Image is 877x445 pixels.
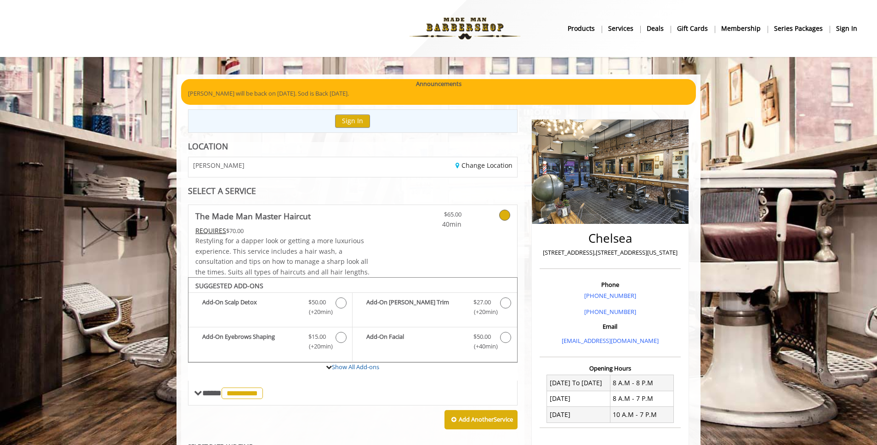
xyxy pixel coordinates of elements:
[542,248,678,257] p: [STREET_ADDRESS],[STREET_ADDRESS][US_STATE]
[540,365,681,371] h3: Opening Hours
[407,219,461,229] span: 40min
[459,415,513,423] b: Add Another Service
[304,307,331,317] span: (+20min )
[188,141,228,152] b: LOCATION
[830,22,864,35] a: sign insign in
[468,307,495,317] span: (+20min )
[416,79,461,89] b: Announcements
[202,332,299,351] b: Add-On Eyebrows Shaping
[195,210,311,222] b: The Made Man Master Haircut
[671,22,715,35] a: Gift cardsgift cards
[610,375,673,391] td: 8 A.M - 8 P.M
[715,22,768,35] a: MembershipMembership
[195,281,263,290] b: SUGGESTED ADD-ONS
[836,23,857,34] b: sign in
[610,391,673,406] td: 8 A.M - 7 P.M
[547,391,610,406] td: [DATE]
[357,332,512,354] label: Add-On Facial
[308,332,326,342] span: $15.00
[402,3,528,54] img: Made Man Barbershop logo
[774,23,823,34] b: Series packages
[561,22,602,35] a: Productsproducts
[366,297,464,317] b: Add-On [PERSON_NAME] Trim
[335,114,370,128] button: Sign In
[473,332,491,342] span: $50.00
[193,297,347,319] label: Add-On Scalp Detox
[542,281,678,288] h3: Phone
[640,22,671,35] a: DealsDeals
[407,205,461,229] a: $65.00
[568,23,595,34] b: products
[721,23,761,34] b: Membership
[456,161,513,170] a: Change Location
[444,410,518,429] button: Add AnotherService
[584,308,636,316] a: [PHONE_NUMBER]
[468,342,495,351] span: (+40min )
[473,297,491,307] span: $27.00
[188,187,518,195] div: SELECT A SERVICE
[602,22,640,35] a: ServicesServices
[308,297,326,307] span: $50.00
[647,23,664,34] b: Deals
[332,363,379,371] a: Show All Add-ons
[542,323,678,330] h3: Email
[677,23,708,34] b: gift cards
[768,22,830,35] a: Series packagesSeries packages
[195,226,226,235] span: This service needs some Advance to be paid before we block your appointment
[542,232,678,245] h2: Chelsea
[584,291,636,300] a: [PHONE_NUMBER]
[188,89,689,98] p: [PERSON_NAME] will be back on [DATE]. Sod is Back [DATE].
[202,297,299,317] b: Add-On Scalp Detox
[547,407,610,422] td: [DATE]
[188,277,518,363] div: The Made Man Master Haircut Add-onS
[195,236,370,276] span: Restyling for a dapper look or getting a more luxurious experience. This service includes a hair ...
[608,23,633,34] b: Services
[304,342,331,351] span: (+20min )
[195,226,380,236] div: $70.00
[193,332,347,354] label: Add-On Eyebrows Shaping
[357,297,512,319] label: Add-On Beard Trim
[610,407,673,422] td: 10 A.M - 7 P.M
[547,375,610,391] td: [DATE] To [DATE]
[366,332,464,351] b: Add-On Facial
[562,337,659,345] a: [EMAIL_ADDRESS][DOMAIN_NAME]
[193,162,245,169] span: [PERSON_NAME]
